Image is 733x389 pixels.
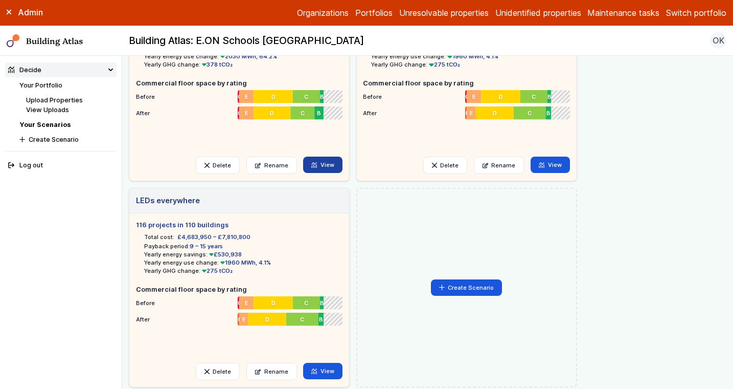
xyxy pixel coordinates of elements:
span: 1960 MWh, 4.1% [446,53,498,60]
li: Yearly GHG change: [144,267,342,275]
h2: Building Atlas: E.ON Schools [GEOGRAPHIC_DATA] [129,34,364,48]
div: Decide [8,65,41,75]
li: After [136,311,342,324]
button: Delete [196,157,240,174]
a: Organizations [297,7,349,19]
span: C [300,315,304,323]
a: View [303,363,342,379]
button: Delete [196,363,240,380]
span: E [470,109,473,117]
li: Yearly GHG change: [144,60,342,69]
span: £530,938 [208,251,242,258]
span: C [532,93,536,101]
a: Upload Properties [26,96,83,104]
a: View Uploads [26,106,69,114]
button: Create Scenario [431,279,502,296]
a: View [531,157,570,173]
h5: Commercial floor space by rating [136,78,342,88]
span: E [245,299,248,307]
span: C [528,109,532,117]
li: Before [136,294,342,308]
li: After [136,104,342,118]
img: main-0bbd2752.svg [7,34,20,48]
a: Rename [246,363,297,380]
li: After [363,104,569,118]
span: A [323,109,324,117]
button: Delete [423,157,467,174]
a: Maintenance tasks [587,7,659,19]
li: Before [136,88,342,101]
h3: LEDs everywhere [136,195,200,206]
span: B [320,299,324,307]
h5: Commercial floor space by rating [136,285,342,294]
span: 9 – 15 years [190,243,223,250]
a: Your Scenarios [19,121,71,128]
span: B [317,109,321,117]
span: 378 tCO₂ [200,61,233,68]
span: E [245,93,248,101]
span: 1960 MWh, 4.1% [219,259,271,266]
button: OK [710,32,726,49]
li: Before [363,88,569,101]
span: G [238,299,239,307]
h5: 116 projects in 110 buildings [136,220,342,230]
h6: Total cost: [144,233,174,241]
button: Switch portfolio [666,7,726,19]
span: D [271,299,276,307]
h5: Commercial floor space by rating [363,78,569,88]
a: Your Portfolio [19,81,62,89]
li: Yearly energy use change: [371,52,569,60]
span: B [319,315,323,323]
span: E [242,315,246,323]
span: E [472,93,476,101]
span: C [301,109,305,117]
a: Portfolios [355,7,393,19]
span: D [493,109,497,117]
span: D [271,93,276,101]
li: Yearly energy use change: [144,258,342,267]
span: C [304,93,308,101]
li: Yearly energy savings: [144,250,342,258]
a: Unidentified properties [495,7,581,19]
a: Rename [246,157,297,174]
span: D [270,109,274,117]
span: F [238,315,240,323]
span: OK [713,34,724,47]
a: Rename [474,157,524,174]
span: G [238,109,239,117]
button: Create Scenario [16,132,117,147]
span: D [499,93,503,101]
a: View [303,157,342,173]
summary: Decide [5,62,117,77]
span: £4,683,950 – £7,810,800 [177,233,250,241]
span: C [304,299,308,307]
span: 2030 MWh, 64.2% [219,53,278,60]
a: Unresolvable properties [399,7,489,19]
span: 275 tCO₂ [427,61,460,68]
li: Payback period: [144,242,342,250]
span: G [238,93,239,101]
span: G [465,93,467,101]
span: F [466,109,467,117]
span: 275 tCO₂ [200,267,233,274]
span: B [546,109,551,117]
span: D [265,315,269,323]
li: Yearly GHG change: [371,60,569,69]
span: E [245,109,248,117]
span: B [547,93,551,101]
button: Log out [5,158,117,173]
li: Yearly energy use change: [144,52,342,60]
span: B [320,93,324,101]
